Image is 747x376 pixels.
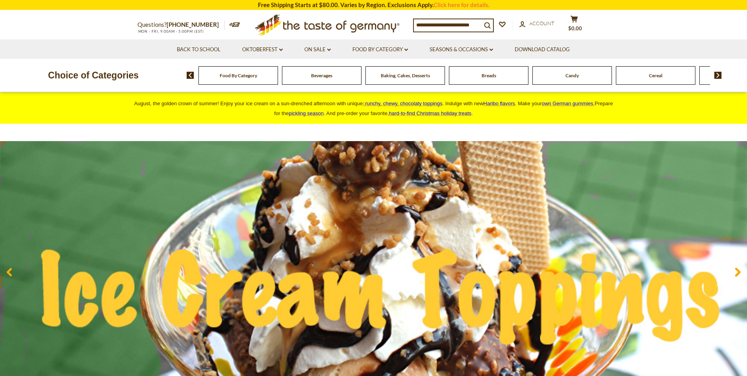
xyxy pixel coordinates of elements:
a: Oktoberfest [242,45,283,54]
a: Seasons & Occasions [430,45,493,54]
a: Baking, Cakes, Desserts [381,73,430,78]
span: . [389,110,473,116]
a: Click here for details. [434,1,489,8]
a: Account [519,19,554,28]
a: Breads [482,73,496,78]
a: Food By Category [220,73,257,78]
span: MON - FRI, 9:00AM - 5:00PM (EST) [137,29,204,34]
a: Back to School [177,45,221,54]
a: Candy [565,73,579,78]
a: Haribo flavors [484,101,515,106]
button: $0.00 [563,15,586,35]
a: Food By Category [352,45,408,54]
span: $0.00 [568,25,582,32]
a: pickling season [289,110,324,116]
a: Beverages [311,73,332,78]
a: [PHONE_NUMBER] [167,21,219,28]
span: August, the golden crown of summer! Enjoy your ice cream on a sun-drenched afternoon with unique ... [134,101,613,116]
a: Cereal [649,73,662,78]
a: On Sale [304,45,331,54]
img: previous arrow [187,72,194,79]
p: Questions? [137,20,225,30]
span: own German gummies [542,101,593,106]
span: Account [529,20,554,26]
span: runchy, chewy, chocolaty toppings [365,101,442,106]
a: hard-to-find Christmas holiday treats [389,110,472,116]
a: crunchy, chewy, chocolaty toppings [363,101,443,106]
img: next arrow [714,72,722,79]
a: Download Catalog [515,45,570,54]
a: own German gummies. [542,101,595,106]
